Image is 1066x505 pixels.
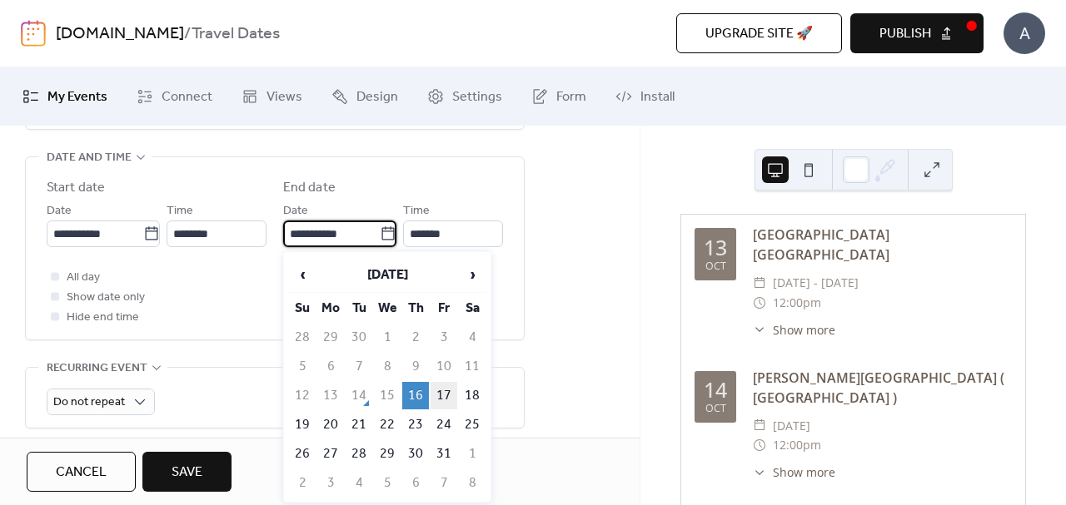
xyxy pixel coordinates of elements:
td: 4 [346,469,372,497]
td: 10 [431,353,457,380]
a: Connect [124,74,225,119]
td: 2 [402,324,429,351]
td: 15 [374,382,401,409]
span: All day [67,268,100,288]
td: 28 [346,440,372,468]
a: My Events [10,74,120,119]
td: 25 [459,411,486,438]
td: 9 [402,353,429,380]
span: Date [47,201,72,221]
button: Save [142,452,232,492]
b: / [184,18,192,50]
th: Tu [346,295,372,322]
span: Do not repeat [53,391,125,413]
span: Show date only [67,288,145,308]
button: Publish [850,13,984,53]
td: 1 [374,324,401,351]
span: Save [172,463,202,483]
td: 17 [431,382,457,409]
th: We [374,295,401,322]
span: Date and time [47,148,132,168]
td: 6 [402,469,429,497]
th: Fr [431,295,457,322]
button: Upgrade site 🚀 [676,13,842,53]
span: [DATE] [773,416,810,436]
a: Design [319,74,411,119]
td: 29 [317,324,344,351]
span: Cancel [56,463,107,483]
td: 8 [374,353,401,380]
span: Time [167,201,193,221]
td: 3 [431,324,457,351]
div: 14 [704,379,727,400]
div: End date [283,178,336,198]
button: ​Show more [753,463,835,481]
span: My Events [47,87,107,107]
span: Publish [879,24,931,44]
td: 26 [289,440,316,468]
a: Settings [415,74,515,119]
td: 29 [374,440,401,468]
a: [DOMAIN_NAME] [56,18,184,50]
span: › [460,258,485,291]
span: Design [356,87,398,107]
span: Date [283,201,308,221]
td: 12 [289,382,316,409]
td: 4 [459,324,486,351]
button: ​Show more [753,321,835,339]
span: ‹ [290,258,315,291]
div: ​ [753,321,766,339]
td: 30 [346,324,372,351]
span: Show more [773,321,835,339]
div: ​ [753,416,766,436]
td: 31 [431,440,457,468]
td: 7 [346,353,372,380]
td: 27 [317,440,344,468]
th: Th [402,295,429,322]
td: 14 [346,382,372,409]
span: Connect [162,87,212,107]
th: Mo [317,295,344,322]
span: Time [403,201,430,221]
td: 20 [317,411,344,438]
td: 8 [459,469,486,497]
span: Upgrade site 🚀 [705,24,813,44]
div: A [1004,12,1045,54]
th: Su [289,295,316,322]
span: Show more [773,463,835,481]
td: 2 [289,469,316,497]
td: 5 [289,353,316,380]
td: 5 [374,469,401,497]
div: [PERSON_NAME][GEOGRAPHIC_DATA] ( [GEOGRAPHIC_DATA] ) [753,368,1012,408]
div: ​ [753,463,766,481]
th: [DATE] [317,257,457,293]
span: Install [640,87,675,107]
div: Oct [705,404,726,414]
span: Views [266,87,302,107]
img: logo [21,20,46,47]
div: Oct [705,261,726,272]
a: Views [229,74,315,119]
td: 1 [459,440,486,468]
td: 21 [346,411,372,438]
div: 13 [704,237,727,258]
td: 24 [431,411,457,438]
a: Install [603,74,687,119]
td: 6 [317,353,344,380]
td: 30 [402,440,429,468]
td: 16 [402,382,429,409]
td: 3 [317,469,344,497]
td: 28 [289,324,316,351]
div: Start date [47,178,105,198]
td: 11 [459,353,486,380]
td: 13 [317,382,344,409]
span: Form [556,87,586,107]
td: 18 [459,382,486,409]
div: ​ [753,273,766,293]
span: Settings [452,87,502,107]
b: Travel Dates [192,18,280,50]
span: Recurring event [47,359,147,379]
td: 22 [374,411,401,438]
div: ​ [753,435,766,455]
a: Cancel [27,452,136,492]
